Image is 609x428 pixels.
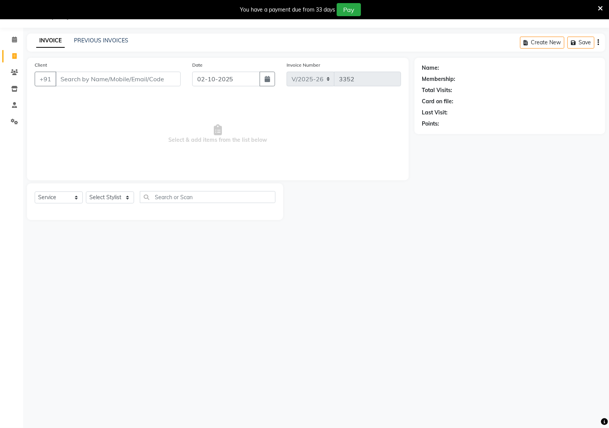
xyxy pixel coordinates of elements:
a: INVOICE [36,34,65,48]
span: Select & add items from the list below [35,96,401,173]
label: Invoice Number [287,62,320,69]
label: Date [192,62,203,69]
div: You have a payment due from 33 days [240,6,335,14]
div: Card on file: [422,97,454,106]
button: +91 [35,72,56,86]
div: Membership: [422,75,456,83]
button: Save [567,37,594,49]
div: Points: [422,120,440,128]
div: Total Visits: [422,86,453,94]
input: Search or Scan [140,191,275,203]
label: Client [35,62,47,69]
a: PREVIOUS INVOICES [74,37,128,44]
div: Name: [422,64,440,72]
input: Search by Name/Mobile/Email/Code [55,72,181,86]
button: Pay [337,3,361,16]
button: Create New [520,37,564,49]
div: Last Visit: [422,109,448,117]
